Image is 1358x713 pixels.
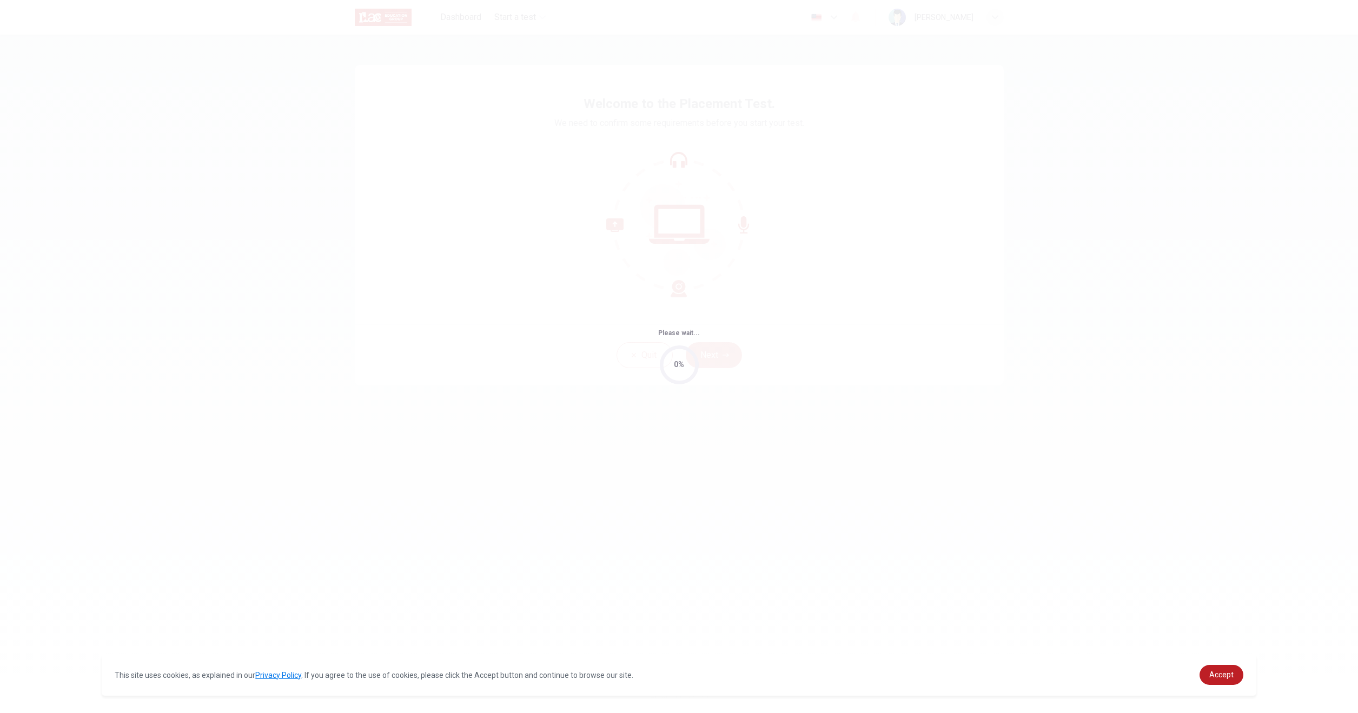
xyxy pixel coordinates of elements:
[115,671,633,679] span: This site uses cookies, as explained in our . If you agree to the use of cookies, please click th...
[255,671,301,679] a: Privacy Policy
[102,654,1256,696] div: cookieconsent
[658,329,700,337] span: Please wait...
[1209,670,1234,679] span: Accept
[1200,665,1243,685] a: dismiss cookie message
[674,358,684,371] div: 0%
